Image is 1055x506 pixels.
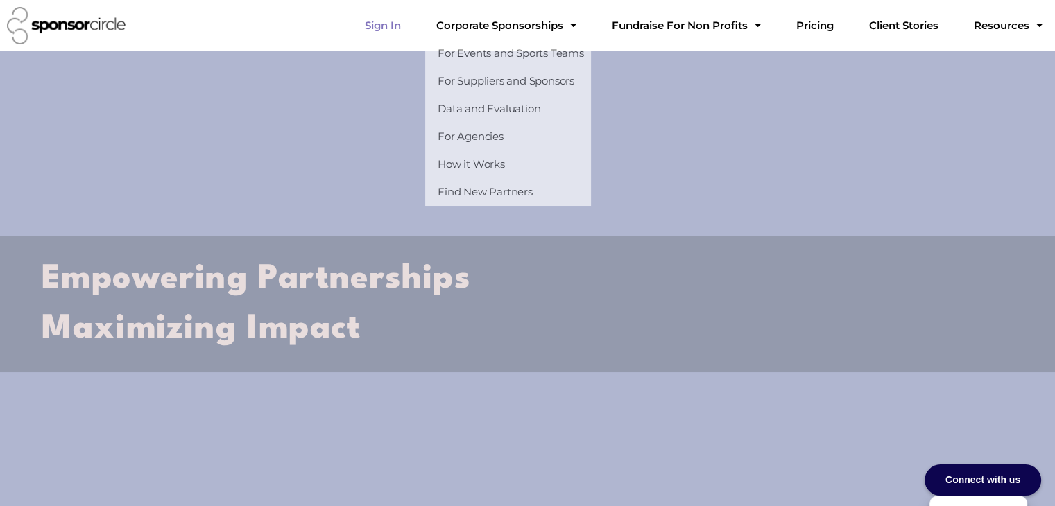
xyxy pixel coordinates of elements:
a: Find New Partners [425,178,591,206]
a: How it Works [425,150,591,178]
a: Sign In [354,12,412,40]
ul: Corporate SponsorshipsMenu Toggle [425,40,591,206]
h2: Empowering Partnerships Maximizing Impact [42,254,1013,354]
nav: Menu [354,12,1054,40]
a: Data and Evaluation [425,95,591,123]
a: Resources [963,12,1054,40]
a: Corporate SponsorshipsMenu Toggle [425,12,587,40]
a: Pricing [785,12,845,40]
a: For Suppliers and Sponsors [425,67,591,95]
img: Sponsor Circle logo [7,7,126,44]
a: For Agencies [425,123,591,150]
a: For Events and Sports Teams [425,40,591,67]
div: Connect with us [925,464,1041,496]
a: Fundraise For Non ProfitsMenu Toggle [601,12,772,40]
a: Client Stories [858,12,950,40]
